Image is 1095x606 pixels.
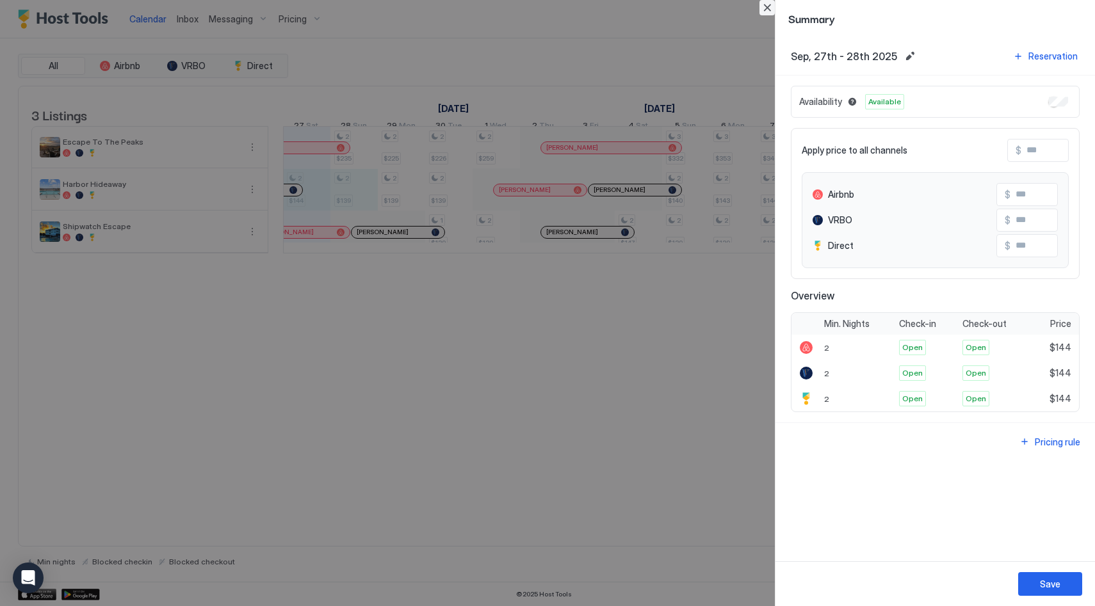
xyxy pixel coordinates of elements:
span: Min. Nights [824,318,870,330]
span: Check-in [899,318,936,330]
span: Sep, 27th - 28th 2025 [791,50,897,63]
div: Pricing rule [1035,435,1080,449]
span: $144 [1050,342,1071,353]
span: VRBO [828,214,852,226]
span: 2 [824,369,829,378]
span: Available [868,96,901,108]
span: Open [902,367,923,379]
span: Overview [791,289,1080,302]
span: Open [966,342,986,353]
span: Open [902,393,923,404]
span: $ [1005,189,1010,200]
span: $ [1005,214,1010,226]
span: Airbnb [828,189,854,200]
button: Reservation [1011,47,1080,65]
span: Summary [788,10,1082,26]
span: $144 [1050,367,1071,379]
div: Save [1040,577,1060,591]
span: Apply price to all channels [802,145,907,156]
div: Open Intercom Messenger [13,562,44,593]
button: Blocked dates override all pricing rules and remain unavailable until manually unblocked [845,94,860,109]
span: Open [966,367,986,379]
span: Availability [799,96,842,108]
span: $ [1005,240,1010,251]
span: Price [1050,318,1071,330]
span: 2 [824,343,829,353]
span: Open [966,393,986,404]
button: Save [1018,572,1082,596]
span: Check-out [962,318,1007,330]
div: Reservation [1028,49,1078,63]
span: Open [902,342,923,353]
button: Edit date range [902,49,918,64]
span: $ [1016,145,1021,156]
span: $144 [1050,393,1071,404]
span: Direct [828,240,854,251]
span: 2 [824,394,829,404]
button: Pricing rule [1018,433,1082,451]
